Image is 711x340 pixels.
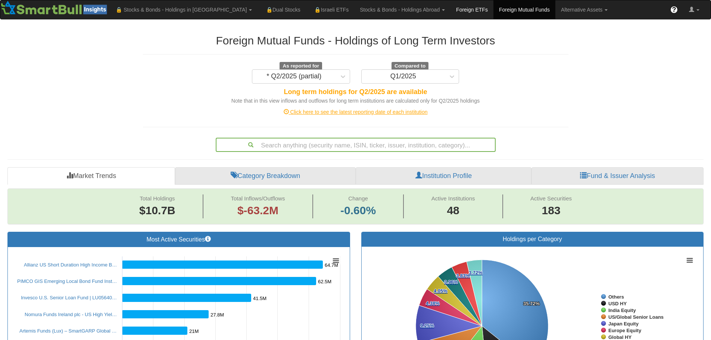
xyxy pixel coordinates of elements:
[258,0,306,19] a: 🔒Dual Stocks
[24,262,117,268] a: Allianz US Short Duration High Income B…
[348,195,368,202] span: Change
[211,312,224,318] tspan: 27.8M
[143,87,568,97] div: Long term holdings for Q2/2025 are available
[137,108,574,116] div: Click here to see the latest reporting date of each institution
[608,321,639,327] tspan: Japan Equity
[253,296,266,301] tspan: 41.5M
[17,278,117,284] a: PIMCO GIS Emerging Local Bond Fund Inst…
[21,295,117,300] a: Invesco U.S. Senior Loan Fund | LU05640…
[555,0,613,19] a: Alternative Assets
[523,301,540,306] tspan: 35.72%
[434,288,448,294] tspan: 4.05%
[450,0,493,19] a: Foreign ETFs
[390,73,416,80] div: Q1/2025
[266,73,321,80] div: * Q2/2025 (partial)
[318,279,331,284] tspan: 62.5M
[431,195,475,202] span: Active Institutions
[493,0,555,19] a: Foreign Mutual Funds
[340,203,376,219] span: -0.60%
[531,167,704,185] a: Fund & Issuer Analysis
[325,262,338,268] tspan: 64.7M
[189,328,199,334] tspan: 21M
[672,6,676,13] span: ?
[608,308,636,313] tspan: India Equity
[110,0,258,19] a: 🔒 Stocks & Bonds - Holdings in [GEOGRAPHIC_DATA]
[608,301,627,306] tspan: USD HY
[665,0,683,19] a: ?
[367,236,698,243] h3: Holdings per Category
[216,138,495,151] div: Search anything (security name, ISIN, ticker, issuer, institution, category)...
[7,167,175,185] a: Market Trends
[608,294,624,300] tspan: Others
[431,203,475,219] span: 48
[25,312,117,317] a: Nomura Funds Ireland plc - US High Yiel…
[456,273,470,278] tspan: 3.83%
[608,314,664,320] tspan: US/Global Senior Loans
[19,328,117,334] a: Artemis Funds (Lux) – SmartGARP Global …
[280,62,322,70] span: As reported for
[392,62,428,70] span: Compared to
[140,195,175,202] span: Total Holdings
[143,97,568,105] div: Note that in this view inflows and outflows for long term institutions are calculated only for Q2...
[354,0,450,19] a: Stocks & Bonds - Holdings Abroad
[469,270,483,275] tspan: 3.72%
[608,328,642,333] tspan: Europe Equity
[231,195,285,202] span: Total Inflows/Outflows
[356,167,531,185] a: Institution Profile
[0,0,110,15] img: Smartbull
[139,204,175,216] span: $10.7B
[175,167,356,185] a: Category Breakdown
[530,203,572,219] span: 183
[426,300,440,306] tspan: 4.38%
[530,195,572,202] span: Active Securities
[444,279,458,285] tspan: 3.96%
[420,323,434,328] tspan: 9.25%
[13,236,344,243] h3: Most Active Securities
[143,34,568,47] h2: Foreign Mutual Funds - Holdings of Long Term Investors
[608,334,632,340] tspan: Global HY
[237,204,278,216] span: $-63.2M
[306,0,354,19] a: 🔒Israeli ETFs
